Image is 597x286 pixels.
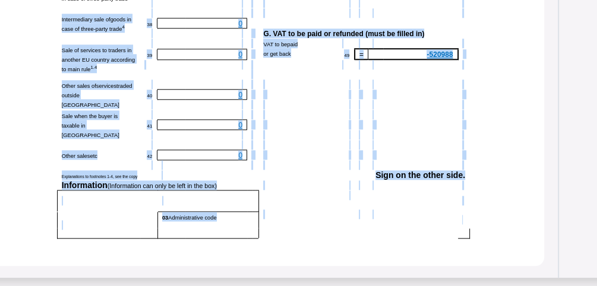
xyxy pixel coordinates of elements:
[162,215,168,221] span: 03
[62,17,110,23] span: Intermediary sale of
[147,154,152,159] span: 42
[238,121,242,129] span: 0
[263,51,290,57] span: or get back
[263,30,424,38] span: G. VAT to be paid or refunded (must be filled in)
[147,123,152,129] span: 41
[238,91,242,99] span: 0
[90,65,97,70] sup: 1.4
[147,53,152,58] span: 39
[62,113,119,138] span: Sale when the buyer is taxable in [GEOGRAPHIC_DATA]
[62,180,108,190] span: Information
[263,42,298,47] span: VAT to be
[90,153,97,159] span: etc
[62,174,138,179] span: Explanations to footnotes 1-4, see the copy
[62,47,135,72] span: Sale of services to traders in another EU country according to main rule
[122,24,124,30] sup: 4
[375,170,465,180] span: Sign on the other side.
[96,83,116,89] span: services
[344,53,349,58] span: 49
[287,42,298,47] span: paid
[427,50,453,59] b: -520988
[168,215,216,221] span: Administrative code
[359,50,364,59] span: =
[238,151,242,160] span: 0
[110,17,127,23] span: goods
[62,153,97,159] span: Other sales
[147,22,152,27] span: 38
[238,50,242,59] span: 0
[147,93,152,98] span: 40
[108,182,217,189] span: (Information can only be left in the box)
[62,83,96,89] span: Other sales of
[62,83,132,108] span: traded outside [GEOGRAPHIC_DATA]
[238,20,242,28] span: 0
